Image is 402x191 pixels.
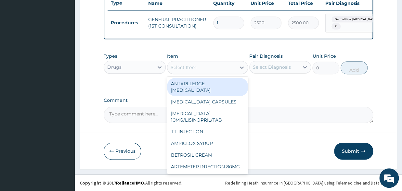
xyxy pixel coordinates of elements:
div: CATALIN [MEDICAL_DATA] [167,173,248,184]
td: GENERAL PRACTITIONER (1ST CONSULTATION) [145,13,210,32]
label: Comment [104,98,373,103]
button: Add [341,61,368,74]
div: [MEDICAL_DATA] CAPSULES [167,96,248,108]
div: [MEDICAL_DATA] 10MG/LISINOPRIL/TAB [167,108,248,126]
a: RelianceHMO [116,180,144,186]
div: BETROSIL CREAM [167,149,248,161]
div: Select Diagnosis [253,64,291,70]
td: Procedures [108,17,145,29]
div: ANTARLLERGE [MEDICAL_DATA] [167,78,248,96]
label: Types [104,54,117,59]
img: d_794563401_company_1708531726252_794563401 [12,32,26,49]
div: AMPICLOX SYRUP [167,137,248,149]
div: T.T INJECTION [167,126,248,137]
div: Chat with us now [34,36,109,45]
div: Drugs [107,64,122,70]
div: Minimize live chat window [107,3,122,19]
label: Item [167,53,178,59]
button: Previous [104,143,141,160]
div: Redefining Heath Insurance in [GEOGRAPHIC_DATA] using Telemedicine and Data Science! [225,180,397,186]
footer: All rights reserved. [75,174,402,191]
label: Pair Diagnosis [249,53,283,59]
span: Dermatitis or [MEDICAL_DATA], unspecif... [331,16,394,23]
button: Submit [334,143,373,160]
span: + 1 [331,23,341,30]
textarea: Type your message and hit 'Enter' [3,125,124,147]
span: We're online! [38,55,90,121]
label: Unit Price [312,53,336,59]
div: ARTEMETER INJECTION 80MG [167,161,248,173]
strong: Copyright © 2017 . [80,180,145,186]
div: Select Item [171,64,197,71]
